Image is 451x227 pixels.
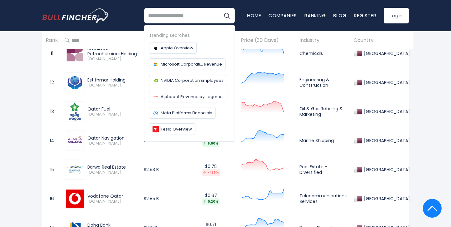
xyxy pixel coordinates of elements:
[42,8,110,23] img: bullfincher logo
[87,164,137,170] div: Barwa Real Estate
[153,61,159,67] img: Company logo
[296,39,350,68] td: Chemicals
[268,12,297,19] a: Companies
[140,39,184,68] td: $4.70 B
[161,93,224,100] span: Alphabet Revenue by segment
[140,155,184,184] td: $2.93 B
[333,12,346,19] a: Blog
[362,51,410,56] div: [GEOGRAPHIC_DATA]
[161,77,224,84] span: NVIDIA Corporation Employees
[237,31,296,50] th: Price (30 Days)
[296,155,350,184] td: Real Estate - Diversified
[42,184,61,213] td: 16
[296,97,350,126] td: Oil & Gas Refining & Marketing
[153,126,159,132] img: Company logo
[161,45,193,51] span: Apple Overview
[384,8,409,23] a: Login
[354,12,376,19] a: Register
[161,110,212,116] span: Meta Platforms Financials
[149,107,216,119] a: Meta Platforms Financials
[362,138,410,143] div: [GEOGRAPHIC_DATA]
[87,83,137,88] span: [DOMAIN_NAME]
[153,94,159,100] img: Company logo
[362,196,410,201] div: [GEOGRAPHIC_DATA]
[188,193,234,205] div: $0.67
[140,68,184,97] td: $4.28 B
[87,45,137,57] div: Mesaieed Petrochemical Holding
[87,106,137,112] div: Qatar Fuel
[66,45,84,62] img: MPHC.QA.png
[188,164,234,176] div: $0.75
[296,184,350,213] td: Telecommunications Services
[42,68,61,97] td: 12
[87,141,137,146] span: [DOMAIN_NAME]
[140,97,184,126] td: $4.09 B
[87,112,137,117] span: [DOMAIN_NAME]
[87,57,137,62] span: [DOMAIN_NAME]
[149,123,195,135] a: Tesla Overview
[161,126,192,132] span: Tesla Overview
[362,109,410,114] div: [GEOGRAPHIC_DATA]
[149,75,227,86] a: NVIDIA Corporation Employees
[87,199,137,204] span: [DOMAIN_NAME]
[87,135,137,141] div: Qatar Navigation
[149,91,227,102] a: Alphabet Revenue by segment
[42,126,61,155] td: 14
[153,45,159,51] img: Company logo
[219,8,235,23] button: Search
[149,58,225,70] a: Microsoft Corporati... Revenue
[42,8,110,23] a: Go to homepage
[140,184,184,213] td: $2.85 B
[144,36,176,45] span: Market Cap
[66,160,84,179] img: BRES.QA.png
[153,77,159,84] img: Company logo
[153,110,159,116] img: Company logo
[149,32,230,39] div: Trending searches
[202,198,220,205] div: 0.20%
[42,155,61,184] td: 15
[42,97,61,126] td: 13
[42,39,61,68] td: 11
[66,131,84,150] img: QNNS.QA.png
[362,80,410,85] div: [GEOGRAPHIC_DATA]
[296,68,350,97] td: Engineering & Construction
[42,31,61,50] th: Rank
[87,193,137,199] div: Vodafone Qatar
[296,126,350,155] td: Marine Shipping
[202,169,220,176] div: -1.96%
[161,61,222,67] span: Microsoft Corporati... Revenue
[87,170,137,175] span: [DOMAIN_NAME]
[66,190,84,208] img: VFQS.QA.png
[296,31,350,50] th: Industry
[149,42,197,54] a: Apple Overview
[362,167,410,172] div: [GEOGRAPHIC_DATA]
[66,73,84,91] img: IGRD.QA.png
[202,140,220,147] div: 6.00%
[87,77,137,83] div: Estithmar Holding
[69,102,81,121] img: QFLS.QA.png
[304,12,326,19] a: Ranking
[350,31,413,50] th: Country
[247,12,261,19] a: Home
[140,126,184,155] td: $3.58 B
